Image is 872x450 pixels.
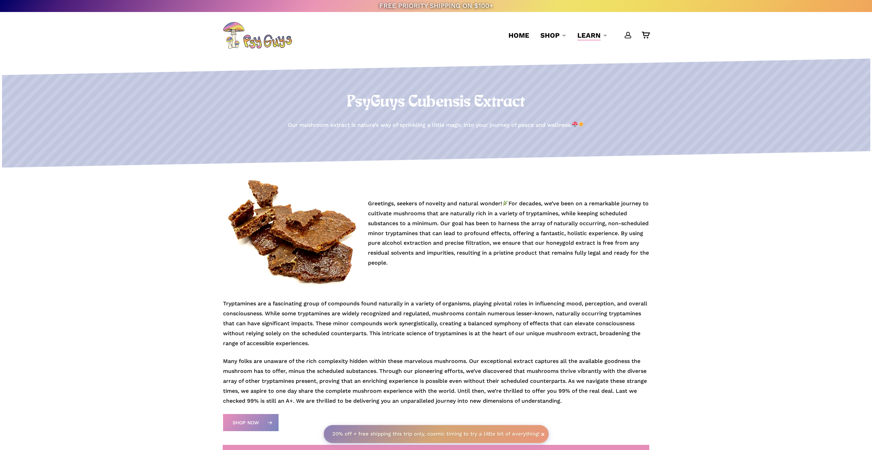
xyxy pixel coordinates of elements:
[223,356,649,406] p: Many folks are unaware of the rich complexity hidden within these marvelous mushrooms. Our except...
[223,299,649,356] p: Tryptamines are a fascinating group of compounds found naturally in a variety of organisms, playi...
[332,431,540,437] strong: 20% off + free shipping this trip only, cosmic timing to try a little bit of everything!
[368,199,649,268] p: Greetings, seekers of novelty and natural wonder! For decades, we’ve been on a remarkable journey...
[508,31,529,39] span: Home
[223,178,359,289] img: Close up shot of PsyGuys legal cubensis mushroom extract
[503,200,508,206] img: 🌿
[223,414,279,431] a: Shop Now
[503,12,649,59] nav: Main Menu
[288,120,584,130] p: Our mushroom extract is nature’s way of sprinkling a little magic into your journey of peace and ...
[577,31,601,39] span: Learn
[578,122,584,127] img: 🌟
[540,31,560,39] span: Shop
[508,31,529,40] a: Home
[540,31,566,40] a: Shop
[577,31,607,40] a: Learn
[233,419,259,426] span: Shop Now
[223,22,292,49] img: PsyGuys
[223,93,649,112] h1: PsyGuys Cubensis Extract
[541,430,545,437] span: ×
[572,122,578,127] img: 🍄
